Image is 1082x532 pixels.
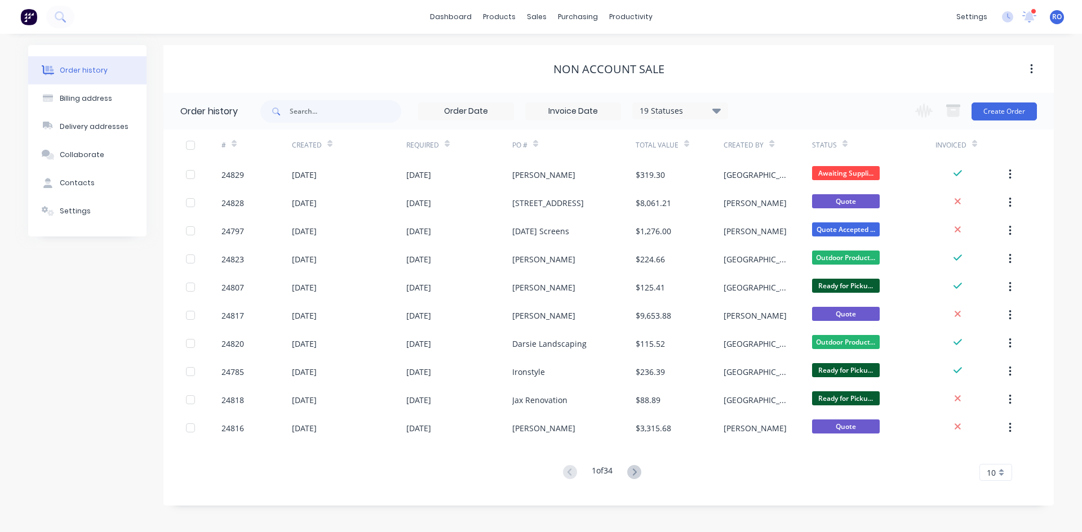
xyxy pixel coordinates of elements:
[221,225,244,237] div: 24797
[221,253,244,265] div: 24823
[724,338,789,350] div: [GEOGRAPHIC_DATA]
[512,169,575,181] div: [PERSON_NAME]
[221,394,244,406] div: 24818
[512,197,584,209] div: [STREET_ADDRESS]
[28,56,147,84] button: Order history
[512,310,575,321] div: [PERSON_NAME]
[812,166,880,180] span: Awaiting Suppli...
[28,141,147,169] button: Collaborate
[636,197,671,209] div: $8,061.21
[724,140,764,150] div: Created By
[290,100,401,123] input: Search...
[292,253,317,265] div: [DATE]
[221,366,244,378] div: 24785
[592,464,613,481] div: 1 of 34
[221,129,292,160] div: #
[221,140,226,150] div: #
[636,281,665,293] div: $125.41
[292,310,317,321] div: [DATE]
[406,310,431,321] div: [DATE]
[512,394,567,406] div: Jax Renovation
[512,281,575,293] div: [PERSON_NAME]
[724,394,789,406] div: [GEOGRAPHIC_DATA]
[28,113,147,141] button: Delivery addresses
[636,253,665,265] div: $224.66
[951,8,993,25] div: settings
[972,102,1037,120] button: Create Order
[935,129,1006,160] div: Invoiced
[724,197,787,209] div: [PERSON_NAME]
[424,8,477,25] a: dashboard
[221,422,244,434] div: 24816
[292,197,317,209] div: [DATE]
[636,422,671,434] div: $3,315.68
[406,422,431,434] div: [DATE]
[406,338,431,350] div: [DATE]
[724,422,787,434] div: [PERSON_NAME]
[724,169,789,181] div: [GEOGRAPHIC_DATA]
[636,169,665,181] div: $319.30
[292,129,406,160] div: Created
[406,169,431,181] div: [DATE]
[292,366,317,378] div: [DATE]
[1052,12,1062,22] span: RO
[419,103,513,120] input: Order Date
[406,140,439,150] div: Required
[221,338,244,350] div: 24820
[406,129,512,160] div: Required
[987,467,996,479] span: 10
[512,140,527,150] div: PO #
[292,281,317,293] div: [DATE]
[552,8,604,25] div: purchasing
[812,363,880,377] span: Ready for Picku...
[636,225,671,237] div: $1,276.00
[180,105,238,118] div: Order history
[406,281,431,293] div: [DATE]
[292,338,317,350] div: [DATE]
[724,366,789,378] div: [GEOGRAPHIC_DATA]
[512,253,575,265] div: [PERSON_NAME]
[636,310,671,321] div: $9,653.88
[60,93,112,104] div: Billing address
[221,310,244,321] div: 24817
[292,394,317,406] div: [DATE]
[812,279,880,293] span: Ready for Picku...
[221,169,244,181] div: 24829
[292,225,317,237] div: [DATE]
[221,281,244,293] div: 24807
[636,366,665,378] div: $236.39
[28,197,147,225] button: Settings
[60,206,91,216] div: Settings
[812,335,880,349] span: Outdoor Product...
[512,225,569,237] div: [DATE] Screens
[60,178,95,188] div: Contacts
[633,105,728,117] div: 19 Statuses
[812,251,880,265] span: Outdoor Product...
[812,391,880,405] span: Ready for Picku...
[553,62,664,76] div: NON ACCOUNT SALE
[724,310,787,321] div: [PERSON_NAME]
[724,281,789,293] div: [GEOGRAPHIC_DATA]
[292,140,322,150] div: Created
[512,338,587,350] div: Darsie Landscaping
[526,103,620,120] input: Invoice Date
[406,225,431,237] div: [DATE]
[812,140,837,150] div: Status
[521,8,552,25] div: sales
[20,8,37,25] img: Factory
[60,122,128,132] div: Delivery addresses
[724,225,787,237] div: [PERSON_NAME]
[512,422,575,434] div: [PERSON_NAME]
[812,307,880,321] span: Quote
[935,140,966,150] div: Invoiced
[60,150,104,160] div: Collaborate
[28,169,147,197] button: Contacts
[406,366,431,378] div: [DATE]
[406,394,431,406] div: [DATE]
[636,140,679,150] div: Total Value
[724,129,812,160] div: Created By
[724,253,789,265] div: [GEOGRAPHIC_DATA]
[406,253,431,265] div: [DATE]
[28,84,147,113] button: Billing address
[636,394,660,406] div: $88.89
